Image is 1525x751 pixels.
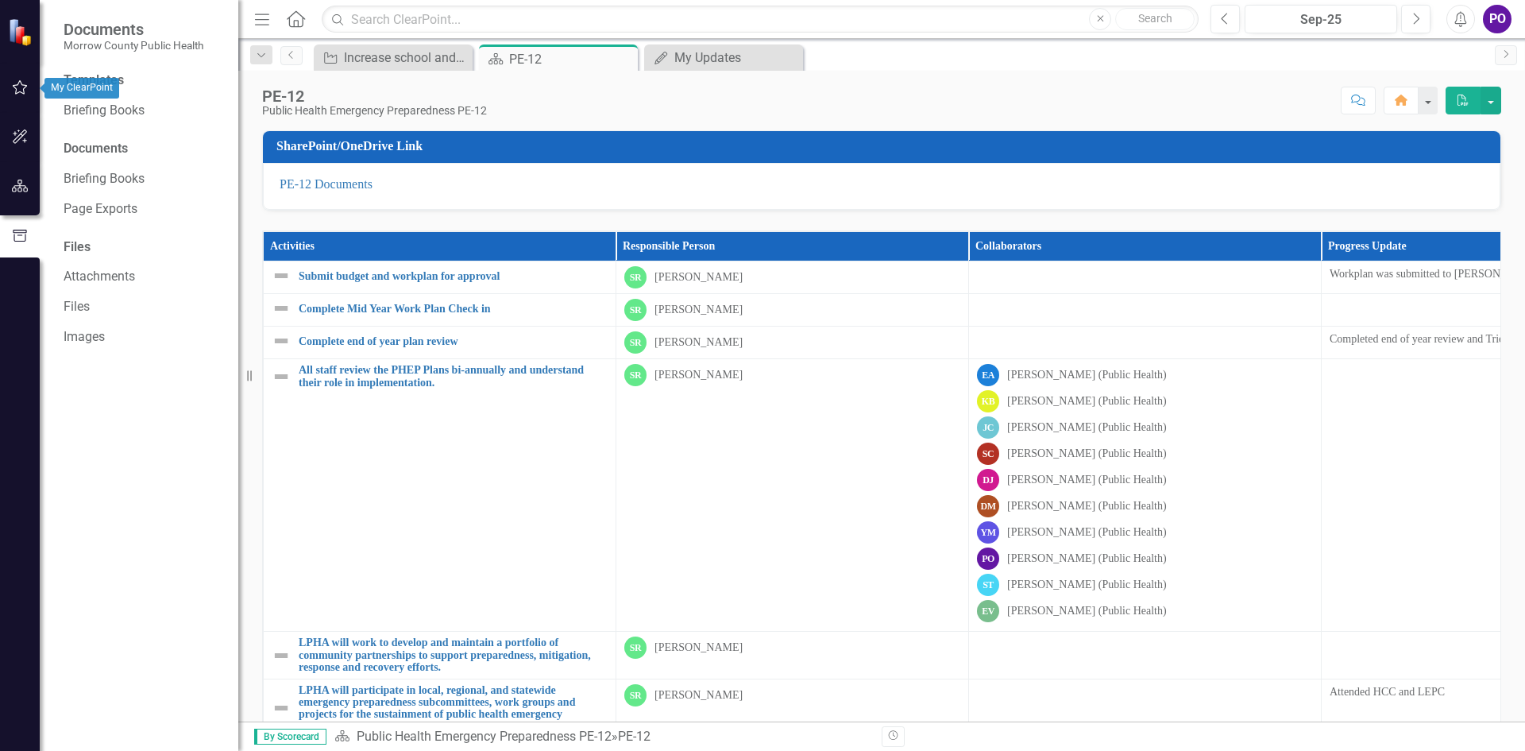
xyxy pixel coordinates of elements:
[977,495,999,517] div: DM
[1007,420,1167,436] div: [PERSON_NAME] (Public Health)
[272,266,291,285] img: Not Defined
[64,140,222,158] div: Documents
[64,238,222,257] div: Files
[272,299,291,318] img: Not Defined
[1007,446,1167,462] div: [PERSON_NAME] (Public Health)
[272,699,291,718] img: Not Defined
[322,6,1199,33] input: Search ClearPoint...
[264,632,616,679] td: Double-Click to Edit Right Click for Context Menu
[299,335,608,347] a: Complete end of year plan review
[624,684,647,706] div: SR
[64,298,222,316] a: Files
[509,49,634,69] div: PE-12
[648,48,799,68] a: My Updates
[624,331,647,354] div: SR
[264,679,616,738] td: Double-Click to Edit Right Click for Context Menu
[262,105,487,117] div: Public Health Emergency Preparedness PE-12
[1007,367,1167,383] div: [PERSON_NAME] (Public Health)
[299,270,608,282] a: Submit budget and workplan for approval
[254,729,326,745] span: By Scorecard
[1007,498,1167,514] div: [PERSON_NAME] (Public Health)
[299,303,608,315] a: Complete Mid Year Work Plan Check in
[654,335,743,350] div: [PERSON_NAME]
[977,521,999,544] div: YM
[1007,525,1167,540] div: [PERSON_NAME] (Public Health)
[64,170,222,188] a: Briefing Books
[8,17,36,45] img: ClearPoint Strategy
[977,469,999,491] div: DJ
[299,684,608,734] a: LPHA will participate in local, regional, and statewide emergency preparedness subcommittees, wor...
[977,390,999,412] div: KB
[654,640,743,656] div: [PERSON_NAME]
[264,261,616,294] td: Double-Click to Edit Right Click for Context Menu
[654,367,743,383] div: [PERSON_NAME]
[272,331,291,350] img: Not Defined
[299,637,608,673] a: LPHA will work to develop and maintain a portfolio of community partnerships to support preparedn...
[1138,12,1172,25] span: Search
[264,294,616,327] td: Double-Click to Edit Right Click for Context Menu
[624,364,647,386] div: SR
[299,364,608,389] a: All staff review the PHEP Plans bi-annually and understand their role in implementation.
[64,20,203,39] span: Documents
[654,687,743,703] div: [PERSON_NAME]
[1483,5,1511,33] button: PO
[977,443,999,465] div: SC
[977,600,999,622] div: EV
[977,548,999,570] div: PO
[334,728,870,746] div: »
[977,364,999,386] div: EA
[977,416,999,439] div: JC
[264,359,616,632] td: Double-Click to Edit Right Click for Context Menu
[318,48,469,68] a: Increase school and childcare immunization outreach by providing vaccination events, exemption ed...
[64,268,222,286] a: Attachments
[1007,472,1167,488] div: [PERSON_NAME] (Public Health)
[1007,603,1167,619] div: [PERSON_NAME] (Public Health)
[276,139,1492,153] h3: SharePoint/OneDrive Link
[977,574,999,596] div: ST
[64,39,203,52] small: Morrow County Public Health
[1115,8,1195,30] button: Search
[64,328,222,346] a: Images
[1245,5,1397,33] button: Sep-25
[272,646,291,665] img: Not Defined
[64,200,222,219] a: Page Exports
[64,102,222,120] a: Briefing Books
[264,327,616,359] td: Double-Click to Edit Right Click for Context Menu
[64,72,222,90] div: Templates
[272,367,291,386] img: Not Defined
[344,48,469,68] div: Increase school and childcare immunization outreach by providing vaccination events, exemption ed...
[44,78,119,99] div: My ClearPoint
[618,729,651,744] div: PE-12
[624,637,647,659] div: SR
[1007,393,1167,409] div: [PERSON_NAME] (Public Health)
[280,177,373,191] a: PE-12 Documents
[674,48,799,68] div: My Updates
[624,299,647,321] div: SR
[1250,10,1392,29] div: Sep-25
[654,269,743,285] div: [PERSON_NAME]
[624,266,647,288] div: SR
[1007,551,1167,567] div: [PERSON_NAME] (Public Health)
[1007,577,1167,593] div: [PERSON_NAME] (Public Health)
[654,302,743,318] div: [PERSON_NAME]
[357,729,612,744] a: Public Health Emergency Preparedness PE-12
[262,87,487,105] div: PE-12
